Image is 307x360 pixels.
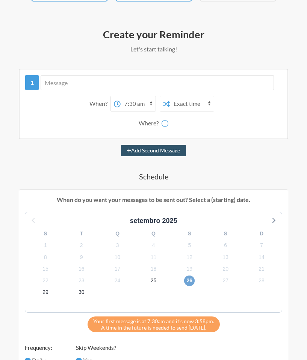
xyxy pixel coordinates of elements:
input: Message [41,75,274,90]
span: sábado, 4 de outubro de 2025 [148,240,159,251]
span: segunda-feira, 20 de outubro de 2025 [220,264,231,274]
span: sexta-feira, 10 de outubro de 2025 [112,252,123,262]
div: Q [100,228,136,239]
span: segunda-feira, 13 de outubro de 2025 [220,252,231,262]
span: terça-feira, 21 de outubro de 2025 [256,264,267,274]
h2: Create your Reminder [19,28,288,41]
span: domingo, 5 de outubro de 2025 [184,240,195,251]
span: quinta-feira, 16 de outubro de 2025 [76,264,87,274]
div: S [171,228,207,239]
span: terça-feira, 28 de outubro de 2025 [256,276,267,286]
span: terça-feira, 7 de outubro de 2025 [256,240,267,251]
div: Q [136,228,172,239]
span: quarta-feira, 15 de outubro de 2025 [40,264,51,274]
span: quinta-feira, 9 de outubro de 2025 [76,252,87,262]
div: S [207,228,243,239]
span: quarta-feira, 29 de outubro de 2025 [40,287,51,298]
div: Where? [139,115,162,131]
div: D [243,228,280,239]
p: Let's start talking! [19,45,288,54]
div: S [27,228,64,239]
span: sábado, 11 de outubro de 2025 [148,252,159,262]
span: Your first message is at 7:30am and it's now 3:58pm. [93,318,214,324]
label: Frequency: [25,343,61,352]
span: quinta-feira, 23 de outubro de 2025 [76,276,87,286]
span: quinta-feira, 2 de outubro de 2025 [76,240,87,251]
span: sexta-feira, 24 de outubro de 2025 [112,276,123,286]
span: sábado, 25 de outubro de 2025 [148,276,159,286]
span: terça-feira, 14 de outubro de 2025 [256,252,267,262]
span: quarta-feira, 22 de outubro de 2025 [40,276,51,286]
span: segunda-feira, 6 de outubro de 2025 [220,240,231,251]
p: When do you want your messages to be sent out? Select a (starting) date. [25,195,282,204]
h4: Schedule [19,171,288,182]
span: sexta-feira, 3 de outubro de 2025 [112,240,123,251]
div: setembro 2025 [127,216,180,226]
div: When? [89,96,110,111]
span: quinta-feira, 30 de outubro de 2025 [76,287,87,298]
span: sexta-feira, 17 de outubro de 2025 [112,264,123,274]
span: domingo, 12 de outubro de 2025 [184,252,195,262]
span: quarta-feira, 1 de outubro de 2025 [40,240,51,251]
span: quarta-feira, 8 de outubro de 2025 [40,252,51,262]
span: sábado, 18 de outubro de 2025 [148,264,159,274]
span: domingo, 19 de outubro de 2025 [184,264,195,274]
div: T [64,228,100,239]
button: Add Second Message [121,145,186,156]
label: Skip Weekends? [76,343,116,352]
div: A time in the future is needed to send [DATE]. [88,316,220,332]
span: segunda-feira, 27 de outubro de 2025 [220,276,231,286]
span: domingo, 26 de outubro de 2025 [184,276,195,286]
